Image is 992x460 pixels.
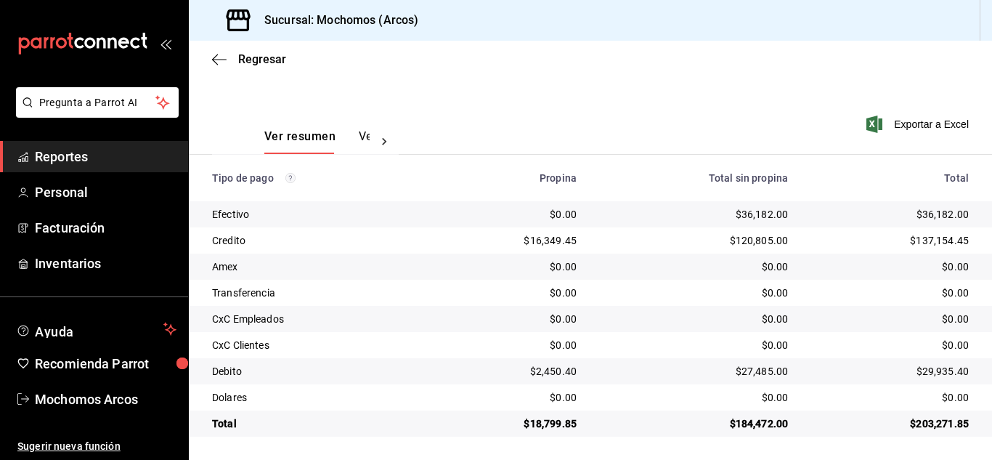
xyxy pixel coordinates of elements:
div: Total [811,172,969,184]
span: Pregunta a Parrot AI [39,95,156,110]
span: Mochomos Arcos [35,390,176,409]
span: Recomienda Parrot [35,354,176,374]
div: $36,182.00 [811,207,969,222]
div: $0.00 [444,390,577,405]
h3: Sucursal: Mochomos (Arcos) [253,12,418,29]
div: $0.00 [600,390,788,405]
div: $184,472.00 [600,416,788,431]
div: Dolares [212,390,420,405]
div: $0.00 [600,338,788,352]
span: Inventarios [35,254,176,273]
div: $0.00 [444,286,577,300]
div: Propina [444,172,577,184]
div: $0.00 [600,286,788,300]
div: CxC Clientes [212,338,420,352]
button: Ver pagos [359,129,413,154]
div: $0.00 [811,286,969,300]
div: $0.00 [600,259,788,274]
div: $203,271.85 [811,416,969,431]
div: Efectivo [212,207,420,222]
svg: Los pagos realizados con Pay y otras terminales son montos brutos. [285,173,296,183]
div: $0.00 [444,259,577,274]
button: open_drawer_menu [160,38,171,49]
div: $0.00 [444,312,577,326]
div: $18,799.85 [444,416,577,431]
div: $36,182.00 [600,207,788,222]
div: $0.00 [811,338,969,352]
button: Ver resumen [264,129,336,154]
div: $29,935.40 [811,364,969,379]
button: Regresar [212,52,286,66]
button: Pregunta a Parrot AI [16,87,179,118]
span: Reportes [35,147,176,166]
div: $137,154.45 [811,233,969,248]
div: Amex [212,259,420,274]
div: Total [212,416,420,431]
div: $0.00 [444,338,577,352]
div: $0.00 [811,390,969,405]
div: $0.00 [811,259,969,274]
div: $120,805.00 [600,233,788,248]
div: $0.00 [600,312,788,326]
a: Pregunta a Parrot AI [10,105,179,121]
div: $27,485.00 [600,364,788,379]
div: Credito [212,233,420,248]
span: Ayuda [35,320,158,338]
button: Exportar a Excel [869,116,969,133]
div: $0.00 [811,312,969,326]
div: $2,450.40 [444,364,577,379]
div: CxC Empleados [212,312,420,326]
div: Debito [212,364,420,379]
div: Transferencia [212,286,420,300]
span: Regresar [238,52,286,66]
div: $0.00 [444,207,577,222]
div: $16,349.45 [444,233,577,248]
span: Facturación [35,218,176,238]
span: Sugerir nueva función [17,439,176,454]
span: Personal [35,182,176,202]
div: Total sin propina [600,172,788,184]
div: navigation tabs [264,129,370,154]
div: Tipo de pago [212,172,420,184]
